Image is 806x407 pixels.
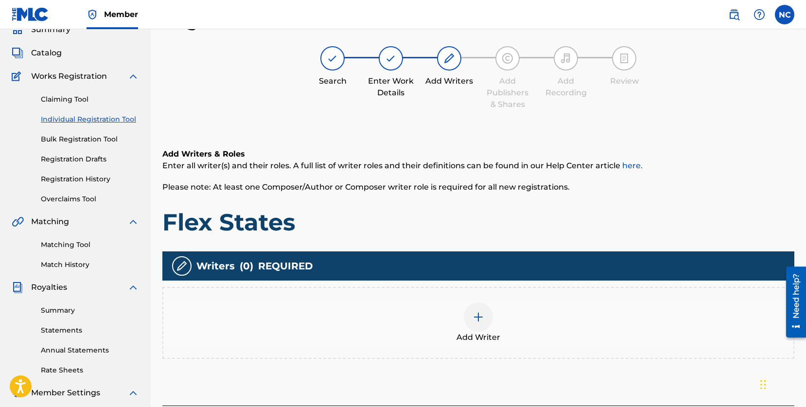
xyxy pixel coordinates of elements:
[31,282,67,293] span: Royalties
[12,24,70,35] a: SummarySummary
[41,94,139,105] a: Claiming Tool
[31,24,70,35] span: Summary
[775,5,794,24] div: User Menu
[308,75,357,87] div: Search
[87,9,98,20] img: Top Rightsholder
[385,53,397,64] img: step indicator icon for Enter Work Details
[12,7,49,21] img: MLC Logo
[127,282,139,293] img: expand
[12,216,24,228] img: Matching
[542,75,590,99] div: Add Recording
[473,311,484,323] img: add
[41,325,139,336] a: Statements
[12,282,23,293] img: Royalties
[728,9,740,20] img: search
[41,134,139,144] a: Bulk Registration Tool
[750,5,769,24] div: Help
[757,360,806,407] iframe: Chat Widget
[12,24,23,35] img: Summary
[41,365,139,375] a: Rate Sheets
[12,47,23,59] img: Catalog
[31,71,107,82] span: Works Registration
[41,260,139,270] a: Match History
[127,216,139,228] img: expand
[127,387,139,399] img: expand
[760,370,766,399] div: Drag
[196,259,235,273] span: Writers
[425,75,473,87] div: Add Writers
[41,240,139,250] a: Matching Tool
[258,259,313,273] span: REQUIRED
[560,53,572,64] img: step indicator icon for Add Recording
[41,305,139,316] a: Summary
[162,208,794,237] h1: Flex States
[327,53,338,64] img: step indicator icon for Search
[176,260,188,272] img: writers
[31,47,62,59] span: Catalog
[31,387,100,399] span: Member Settings
[502,53,513,64] img: step indicator icon for Add Publishers & Shares
[367,75,415,99] div: Enter Work Details
[618,53,630,64] img: step indicator icon for Review
[31,216,69,228] span: Matching
[456,332,500,343] span: Add Writer
[41,114,139,124] a: Individual Registration Tool
[127,71,139,82] img: expand
[724,5,744,24] a: Public Search
[41,345,139,355] a: Annual Statements
[12,71,24,82] img: Works Registration
[41,154,139,164] a: Registration Drafts
[240,259,253,273] span: ( 0 )
[41,174,139,184] a: Registration History
[600,75,648,87] div: Review
[483,75,532,110] div: Add Publishers & Shares
[622,161,643,170] a: here.
[162,148,794,160] h6: Add Writers & Roles
[779,263,806,341] iframe: Resource Center
[41,194,139,204] a: Overclaims Tool
[162,182,570,192] span: Please note: At least one Composer/Author or Composer writer role is required for all new registr...
[753,9,765,20] img: help
[162,161,643,170] span: Enter all writer(s) and their roles. A full list of writer roles and their definitions can be fou...
[443,53,455,64] img: step indicator icon for Add Writers
[104,9,138,20] span: Member
[12,47,62,59] a: CatalogCatalog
